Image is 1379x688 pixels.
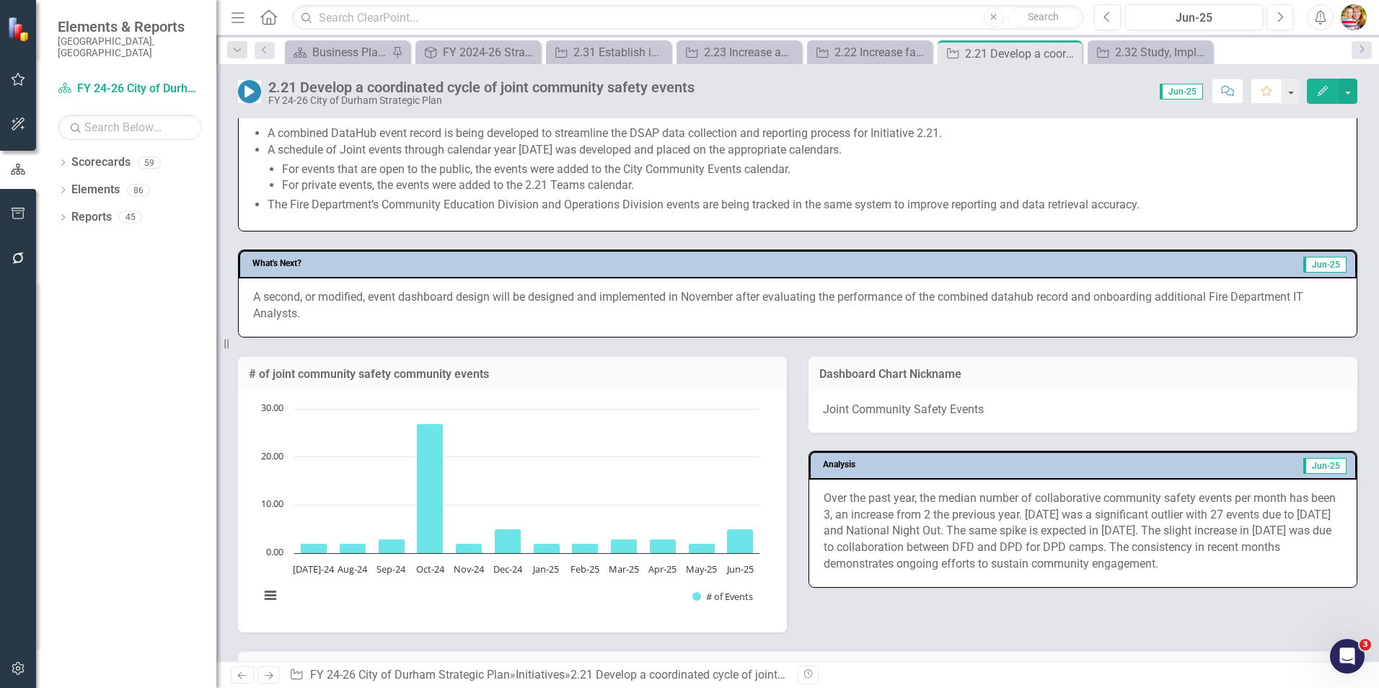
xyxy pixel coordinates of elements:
[443,43,537,61] div: FY 2024-26 Strategic Plan
[119,211,142,224] div: 45
[312,43,388,61] div: Business Plan Status Update
[1091,43,1209,61] a: 2.32 Study, Implement and evaluate retention strategies across public safety agencies
[572,543,599,553] path: Feb-25, 2. # of Events.
[282,162,1342,178] li: For events that are open to the public, the events were added to the City Community Events calendar.
[495,529,521,553] path: Dec-24, 5. # of Events.
[570,563,599,575] text: Feb-25
[138,156,161,169] div: 59
[419,43,537,61] a: FY 2024-26 Strategic Plan
[376,563,406,575] text: Sep-24
[268,79,695,95] div: 2.21 Develop a coordinated cycle of joint community safety events
[611,539,638,553] path: Mar-25, 3. # of Events.
[7,17,32,42] img: ClearPoint Strategy
[823,402,984,416] span: Joint Community Safety Events
[819,368,1347,381] h3: Dashboard Chart Nickname
[268,197,1342,213] li: The Fire Department’s Community Education Division and Operations Division events are being track...
[1330,639,1365,674] iframe: Intercom live chat
[338,563,368,575] text: Aug-24
[648,563,677,575] text: Apr-25
[550,43,667,61] a: 2.31 Establish innovative recruitment pathways
[532,563,559,575] text: Jan-25
[573,43,667,61] div: 2.31 Establish innovative recruitment pathways
[301,543,327,553] path: Jul-24, 2. # of Events.
[252,402,767,618] svg: Interactive chart
[692,590,754,603] button: Show # of Events
[261,401,283,414] text: 30.00
[58,81,202,97] a: FY 24-26 City of Durham Strategic Plan
[650,539,677,553] path: Apr-25, 3. # of Events.
[1303,458,1347,474] span: Jun-25
[689,543,715,553] path: May-25, 2. # of Events.
[238,80,261,103] img: In Progress
[680,43,798,61] a: 2.23 Increase awareness and visibility of the data most important to residents (i.e. dashboards, ...
[260,586,281,606] button: View chart menu, Chart
[1115,43,1209,61] div: 2.32 Study, Implement and evaluate retention strategies across public safety agencies
[282,177,1342,194] li: For private events, the events were added to the 2.21 Teams calendar.
[268,142,1342,195] li: A schedule of Joint events through calendar year [DATE] was developed and placed on the appropria...
[965,45,1078,63] div: 2.21 Develop a coordinated cycle of joint community safety events
[454,563,485,575] text: Nov-24
[823,460,1044,469] h3: Analysis
[252,402,772,618] div: Chart. Highcharts interactive chart.
[811,43,928,61] a: 2.22 Increase face to face relationship building by going where residents already are
[726,563,754,575] text: Jun-25
[252,259,826,268] h3: What's Next?
[686,563,717,575] text: May-25
[1130,9,1258,27] div: Jun-25
[293,563,335,575] text: [DATE]-24
[1008,7,1080,27] button: Search
[1160,84,1203,100] span: Jun-25
[127,184,150,196] div: 86
[1125,4,1263,30] button: Jun-25
[534,543,560,553] path: Jan-25, 2. # of Events.
[58,35,202,59] small: [GEOGRAPHIC_DATA], [GEOGRAPHIC_DATA]
[456,543,483,553] path: Nov-24, 2. # of Events.
[71,182,120,198] a: Elements
[516,668,565,682] a: Initiatives
[824,490,1342,573] p: Over the past year, the median number of collaborative community safety events per month has been...
[310,668,510,682] a: FY 24-26 City of Durham Strategic Plan
[834,43,928,61] div: 2.22 Increase face to face relationship building by going where residents already are
[1303,257,1347,273] span: Jun-25
[261,449,283,462] text: 20.00
[416,563,445,575] text: Oct-24
[288,43,388,61] a: Business Plan Status Update
[289,667,787,684] div: » »
[704,43,798,61] div: 2.23 Increase awareness and visibility of the data most important to residents (i.e. dashboards, ...
[340,543,366,553] path: Aug-24, 2. # of Events.
[1341,4,1367,30] img: Shari Metcalfe
[249,368,776,381] h3: # of joint community safety community events
[261,497,283,510] text: 10.00
[58,115,202,140] input: Search Below...
[253,289,1342,322] p: A second, or modified, event dashboard design will be designed and implemented in November after ...
[727,529,754,553] path: Jun-25, 5. # of Events.
[292,5,1083,30] input: Search ClearPoint...
[379,539,405,553] path: Sep-24, 3. # of Events.
[570,668,909,682] div: 2.21 Develop a coordinated cycle of joint community safety events
[268,125,1342,142] li: A combined DataHub event record is being developed to streamline the DSAP data collection and rep...
[417,423,444,553] path: Oct-24, 27. # of Events.
[71,154,131,171] a: Scorecards
[609,563,639,575] text: Mar-25
[1028,11,1059,22] span: Search
[58,18,202,35] span: Elements & Reports
[266,545,283,558] text: 0.00
[1360,639,1371,650] span: 3
[268,95,695,106] div: FY 24-26 City of Durham Strategic Plan
[71,209,112,226] a: Reports
[493,563,523,575] text: Dec-24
